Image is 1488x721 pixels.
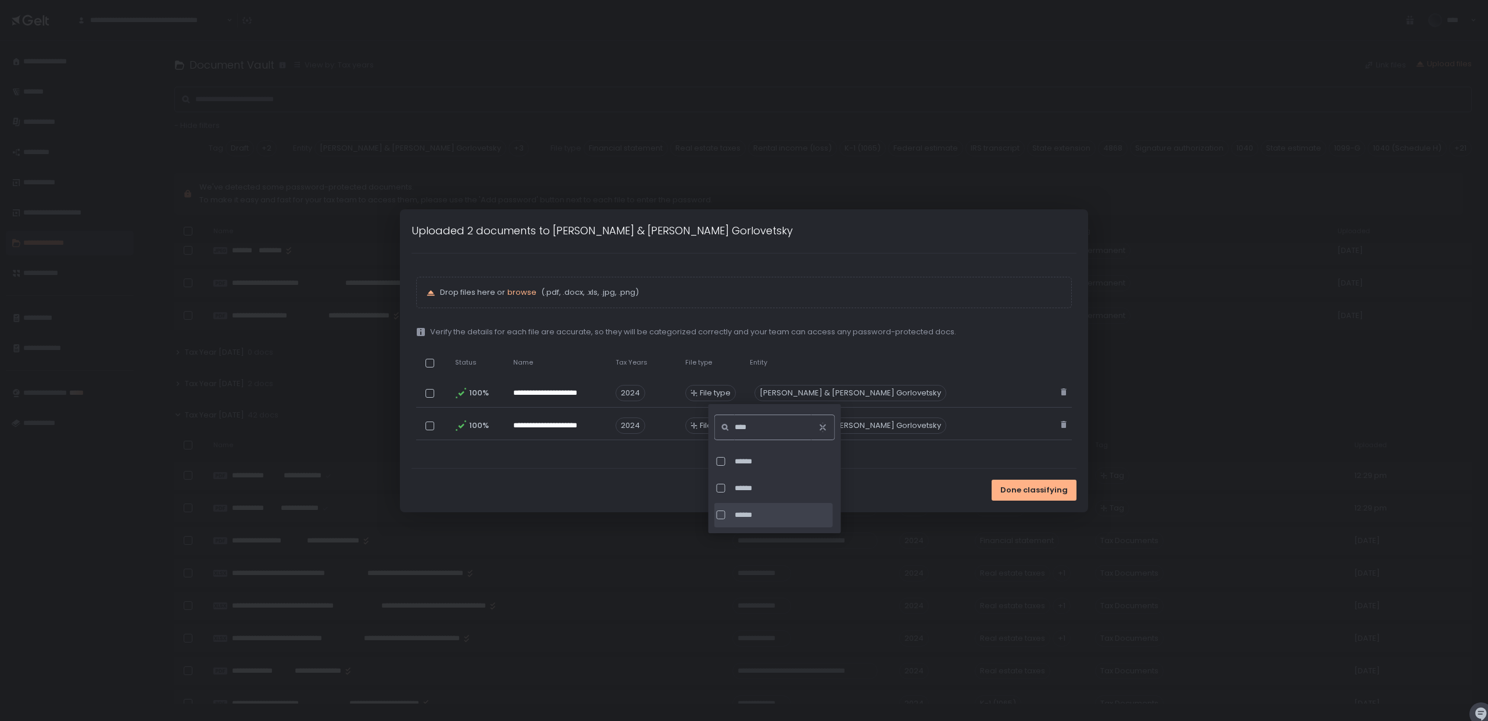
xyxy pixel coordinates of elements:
span: 2024 [616,417,645,434]
span: 100% [469,388,488,398]
h1: Uploaded 2 documents to [PERSON_NAME] & [PERSON_NAME] Gorlovetsky [412,223,793,238]
button: Done classifying [992,480,1076,501]
p: Drop files here or [440,287,1061,298]
span: File type [700,388,731,398]
span: Tax Years [616,358,648,367]
span: Verify the details for each file are accurate, so they will be categorized correctly and your tea... [430,327,956,337]
button: browse [507,287,536,298]
span: Status [455,358,477,367]
span: Entity [750,358,767,367]
div: [PERSON_NAME] & [PERSON_NAME] Gorlovetsky [754,417,946,434]
span: File type [700,420,731,431]
span: 100% [469,420,488,431]
span: Name [513,358,533,367]
span: Done classifying [1000,485,1068,495]
div: [PERSON_NAME] & [PERSON_NAME] Gorlovetsky [754,385,946,401]
span: File type [685,358,712,367]
span: (.pdf, .docx, .xls, .jpg, .png) [539,287,639,298]
span: 2024 [616,385,645,401]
